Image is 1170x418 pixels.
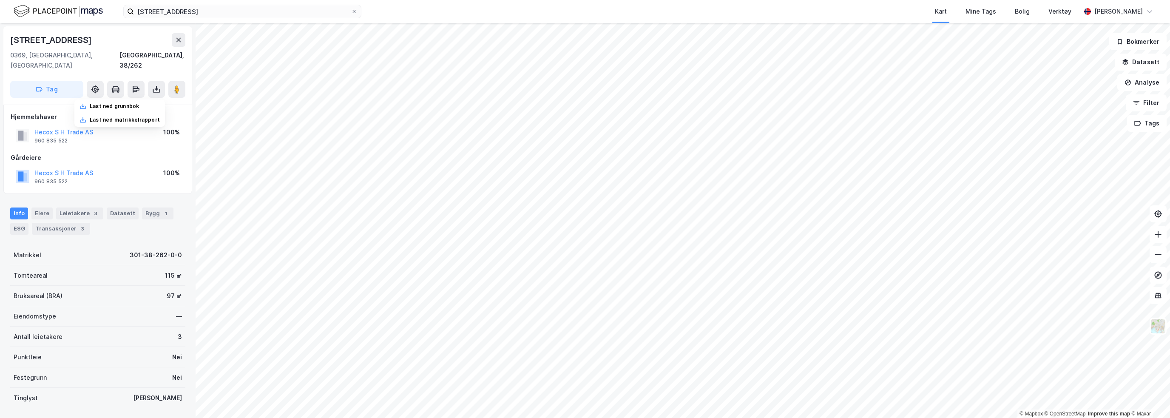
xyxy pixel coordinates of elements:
[10,81,83,98] button: Tag
[14,352,42,362] div: Punktleie
[133,393,182,403] div: [PERSON_NAME]
[172,373,182,383] div: Nei
[1117,74,1167,91] button: Analyse
[56,208,103,219] div: Leietakere
[34,137,68,144] div: 960 835 522
[14,373,47,383] div: Festegrunn
[91,209,100,218] div: 3
[1126,94,1167,111] button: Filter
[32,223,90,235] div: Transaksjoner
[130,250,182,260] div: 301-38-262-0-0
[10,33,94,47] div: [STREET_ADDRESS]
[10,223,28,235] div: ESG
[119,50,185,71] div: [GEOGRAPHIC_DATA], 38/262
[78,225,87,233] div: 3
[14,270,48,281] div: Tomteareal
[176,311,182,321] div: —
[134,5,351,18] input: Søk på adresse, matrikkel, gårdeiere, leietakere eller personer
[31,208,53,219] div: Eiere
[14,4,103,19] img: logo.f888ab2527a4732fd821a326f86c7f29.svg
[162,209,170,218] div: 1
[1094,6,1143,17] div: [PERSON_NAME]
[14,332,62,342] div: Antall leietakere
[90,103,139,110] div: Last ned grunnbok
[14,311,56,321] div: Eiendomstype
[178,332,182,342] div: 3
[1127,115,1167,132] button: Tags
[966,6,996,17] div: Mine Tags
[165,270,182,281] div: 115 ㎡
[14,291,62,301] div: Bruksareal (BRA)
[10,50,119,71] div: 0369, [GEOGRAPHIC_DATA], [GEOGRAPHIC_DATA]
[90,117,160,123] div: Last ned matrikkelrapport
[1088,411,1130,417] a: Improve this map
[1045,411,1086,417] a: OpenStreetMap
[14,250,41,260] div: Matrikkel
[1127,377,1170,418] iframe: Chat Widget
[172,352,182,362] div: Nei
[1048,6,1071,17] div: Verktøy
[167,291,182,301] div: 97 ㎡
[935,6,947,17] div: Kart
[10,208,28,219] div: Info
[107,208,139,219] div: Datasett
[1109,33,1167,50] button: Bokmerker
[1015,6,1030,17] div: Bolig
[14,393,38,403] div: Tinglyst
[163,168,180,178] div: 100%
[1115,54,1167,71] button: Datasett
[1127,377,1170,418] div: Kontrollprogram for chat
[11,112,185,122] div: Hjemmelshaver
[34,178,68,185] div: 960 835 522
[142,208,173,219] div: Bygg
[1150,318,1166,334] img: Z
[11,153,185,163] div: Gårdeiere
[1019,411,1043,417] a: Mapbox
[163,127,180,137] div: 100%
